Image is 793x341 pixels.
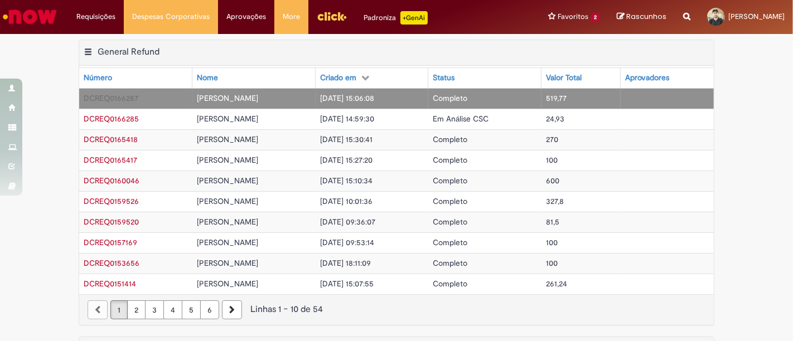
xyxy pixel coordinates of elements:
[546,217,559,227] span: 81,5
[433,93,467,103] span: Completo
[433,176,467,186] span: Completo
[84,217,139,227] span: DCREQ0159520
[197,279,258,289] span: [PERSON_NAME]
[320,93,374,103] span: [DATE] 15:06:08
[617,12,666,22] a: Rascunhos
[320,258,371,268] span: [DATE] 18:11:09
[84,176,139,186] span: DCREQ0160046
[320,196,373,206] span: [DATE] 10:01:36
[84,46,93,61] button: General Refund Menu de contexto
[222,300,242,319] a: Próxima página
[433,279,467,289] span: Completo
[84,155,137,165] a: Abrir Registro: DCREQ0165417
[84,134,138,144] a: Abrir Registro: DCREQ0165418
[84,217,139,227] a: Abrir Registro: DCREQ0159520
[84,114,139,124] a: Abrir Registro: DCREQ0166285
[546,114,564,124] span: 24,93
[546,279,567,289] span: 261,24
[84,134,138,144] span: DCREQ0165418
[84,114,139,124] span: DCREQ0166285
[84,93,138,103] a: Abrir Registro: DCREQ0166287
[197,176,258,186] span: [PERSON_NAME]
[110,300,128,319] a: Página 1
[558,11,588,22] span: Favoritos
[84,237,137,247] a: Abrir Registro: DCREQ0157169
[197,114,258,124] span: [PERSON_NAME]
[163,300,182,319] a: Página 4
[197,237,258,247] span: [PERSON_NAME]
[320,114,374,124] span: [DATE] 14:59:30
[197,72,218,84] div: Nome
[320,176,373,186] span: [DATE] 15:10:34
[433,72,454,84] div: Status
[84,155,137,165] span: DCREQ0165417
[226,11,266,22] span: Aprovações
[400,11,428,25] p: +GenAi
[197,155,258,165] span: [PERSON_NAME]
[145,300,164,319] a: Página 3
[320,155,373,165] span: [DATE] 15:27:20
[197,93,258,103] span: [PERSON_NAME]
[433,114,489,124] span: Em Análise CSC
[84,258,139,268] a: Abrir Registro: DCREQ0153656
[200,300,219,319] a: Página 6
[84,176,139,186] a: Abrir Registro: DCREQ0160046
[76,11,115,22] span: Requisições
[546,196,564,206] span: 327,8
[320,134,373,144] span: [DATE] 15:30:41
[546,134,558,144] span: 270
[320,279,374,289] span: [DATE] 15:07:55
[84,258,139,268] span: DCREQ0153656
[84,279,136,289] a: Abrir Registro: DCREQ0151414
[433,237,467,247] span: Completo
[182,300,201,319] a: Página 5
[320,72,356,84] div: Criado em
[546,155,558,165] span: 100
[433,258,467,268] span: Completo
[728,12,785,21] span: [PERSON_NAME]
[625,72,669,84] div: Aprovadores
[197,258,258,268] span: [PERSON_NAME]
[591,13,600,22] span: 2
[132,11,210,22] span: Despesas Corporativas
[84,237,137,247] span: DCREQ0157169
[197,217,258,227] span: [PERSON_NAME]
[546,93,567,103] span: 519,77
[546,72,582,84] div: Valor Total
[283,11,300,22] span: More
[546,176,559,186] span: 600
[364,11,428,25] div: Padroniza
[84,93,138,103] span: DCREQ0166287
[84,279,136,289] span: DCREQ0151414
[320,237,374,247] span: [DATE] 09:53:14
[98,46,159,57] h2: General Refund
[433,134,467,144] span: Completo
[433,217,467,227] span: Completo
[79,294,714,325] nav: paginação
[84,72,112,84] div: Número
[84,196,139,206] a: Abrir Registro: DCREQ0159526
[88,303,705,316] div: Linhas 1 − 10 de 54
[1,6,59,28] img: ServiceNow
[197,196,258,206] span: [PERSON_NAME]
[433,155,467,165] span: Completo
[317,8,347,25] img: click_logo_yellow_360x200.png
[546,237,558,247] span: 100
[320,217,375,227] span: [DATE] 09:36:07
[546,258,558,268] span: 100
[626,11,666,22] span: Rascunhos
[197,134,258,144] span: [PERSON_NAME]
[127,300,146,319] a: Página 2
[84,196,139,206] span: DCREQ0159526
[433,196,467,206] span: Completo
